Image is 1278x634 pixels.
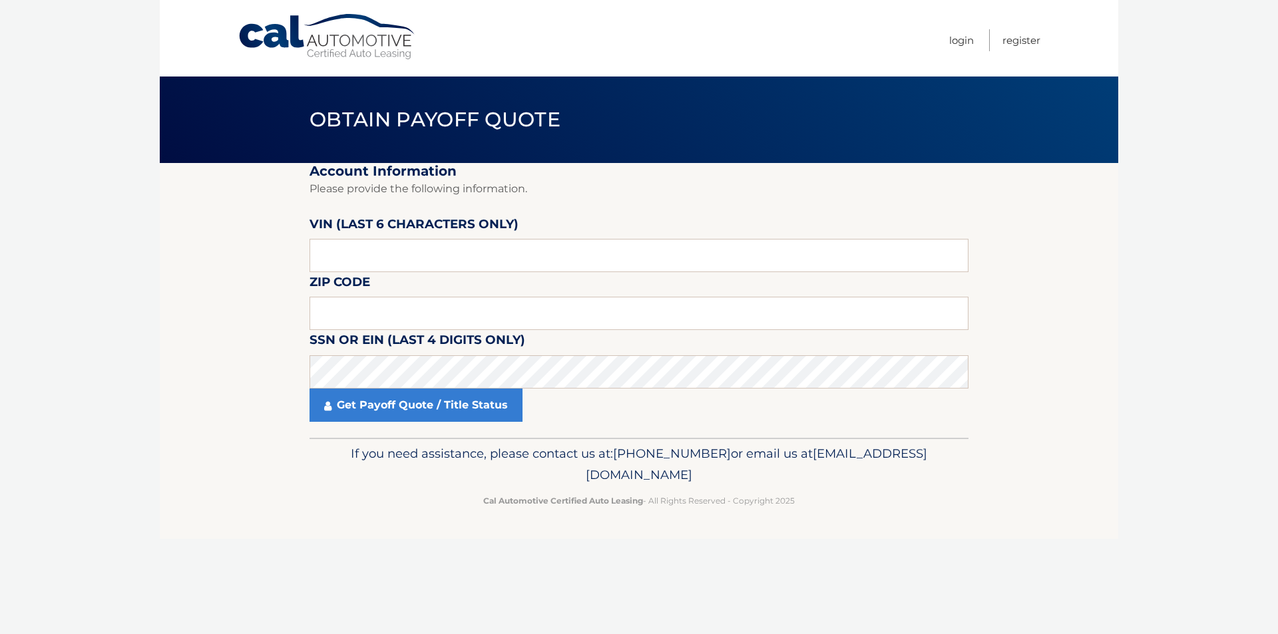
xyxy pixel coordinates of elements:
span: [PHONE_NUMBER] [613,446,731,461]
span: Obtain Payoff Quote [310,107,560,132]
a: Cal Automotive [238,13,417,61]
p: - All Rights Reserved - Copyright 2025 [318,494,960,508]
a: Get Payoff Quote / Title Status [310,389,523,422]
h2: Account Information [310,163,968,180]
p: Please provide the following information. [310,180,968,198]
strong: Cal Automotive Certified Auto Leasing [483,496,643,506]
p: If you need assistance, please contact us at: or email us at [318,443,960,486]
label: VIN (last 6 characters only) [310,214,519,239]
label: Zip Code [310,272,370,297]
a: Register [1002,29,1040,51]
label: SSN or EIN (last 4 digits only) [310,330,525,355]
a: Login [949,29,974,51]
